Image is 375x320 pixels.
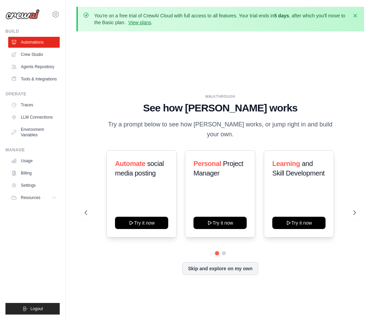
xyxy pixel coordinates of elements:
[5,91,60,97] div: Operate
[8,168,60,179] a: Billing
[115,217,168,229] button: Try it now
[341,287,375,320] iframe: Chat Widget
[193,160,221,167] span: Personal
[8,180,60,191] a: Settings
[5,29,60,34] div: Build
[21,195,40,200] span: Resources
[94,12,348,26] p: You're on a free trial of CrewAI Cloud with full access to all features. Your trial ends in , aft...
[8,112,60,123] a: LLM Connections
[5,147,60,153] div: Manage
[274,13,289,18] strong: 5 days
[85,94,356,99] div: WALKTHROUGH
[5,303,60,315] button: Logout
[30,306,43,311] span: Logout
[8,100,60,110] a: Traces
[8,74,60,85] a: Tools & Integrations
[106,120,335,140] p: Try a prompt below to see how [PERSON_NAME] works, or jump right in and build your own.
[128,20,151,25] a: View plans
[8,155,60,166] a: Usage
[182,262,258,275] button: Skip and explore on my own
[115,160,145,167] span: Automate
[5,9,40,19] img: Logo
[272,217,326,229] button: Try it now
[85,102,356,114] h1: See how [PERSON_NAME] works
[8,37,60,48] a: Automations
[8,61,60,72] a: Agents Repository
[8,124,60,140] a: Environment Variables
[272,160,300,167] span: Learning
[193,217,247,229] button: Try it now
[8,192,60,203] button: Resources
[8,49,60,60] a: Crew Studio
